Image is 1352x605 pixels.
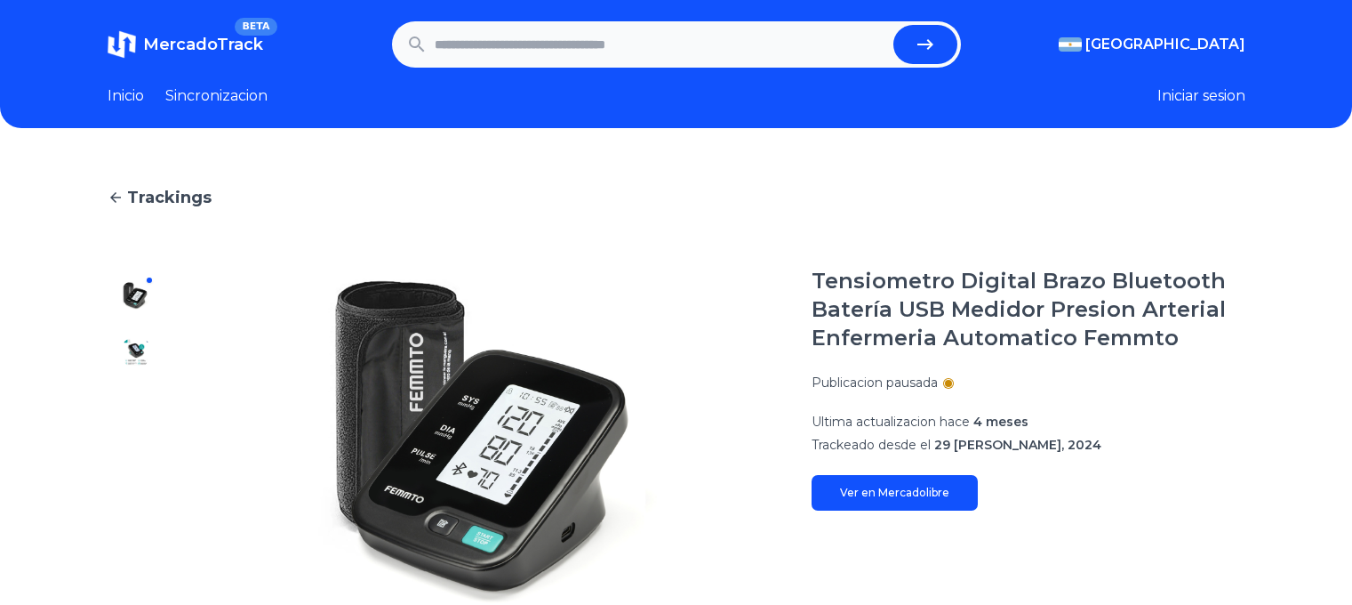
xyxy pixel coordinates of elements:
img: Tensiometro Digital Brazo Bluetooth Batería USB Medidor Presion Arterial Enfermeria Automatico Fe... [122,452,150,480]
span: Trackings [127,185,212,210]
a: Inicio [108,85,144,107]
img: Tensiometro Digital Brazo Bluetooth Batería USB Medidor Presion Arterial Enfermeria Automatico Fe... [122,509,150,537]
span: 4 meses [973,414,1028,430]
h1: Tensiometro Digital Brazo Bluetooth Batería USB Medidor Presion Arterial Enfermeria Automatico Fe... [812,267,1245,352]
img: Tensiometro Digital Brazo Bluetooth Batería USB Medidor Presion Arterial Enfermeria Automatico Fe... [122,395,150,423]
span: 29 [PERSON_NAME], 2024 [934,437,1101,453]
img: Argentina [1059,37,1082,52]
p: Publicacion pausada [812,374,938,391]
span: BETA [235,18,276,36]
a: Sincronizacion [165,85,268,107]
span: MercadoTrack [143,35,263,54]
span: Ultima actualizacion hace [812,414,970,430]
img: Tensiometro Digital Brazo Bluetooth Batería USB Medidor Presion Arterial Enfermeria Automatico Fe... [122,338,150,367]
span: [GEOGRAPHIC_DATA] [1085,34,1245,55]
a: Trackings [108,185,1245,210]
button: [GEOGRAPHIC_DATA] [1059,34,1245,55]
span: Trackeado desde el [812,437,931,453]
a: MercadoTrackBETA [108,30,263,59]
img: Tensiometro Digital Brazo Bluetooth Batería USB Medidor Presion Arterial Enfermeria Automatico Fe... [122,566,150,594]
img: Tensiometro Digital Brazo Bluetooth Batería USB Medidor Presion Arterial Enfermeria Automatico Fe... [122,281,150,310]
button: Iniciar sesion [1157,85,1245,107]
img: MercadoTrack [108,30,136,59]
a: Ver en Mercadolibre [812,475,978,511]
